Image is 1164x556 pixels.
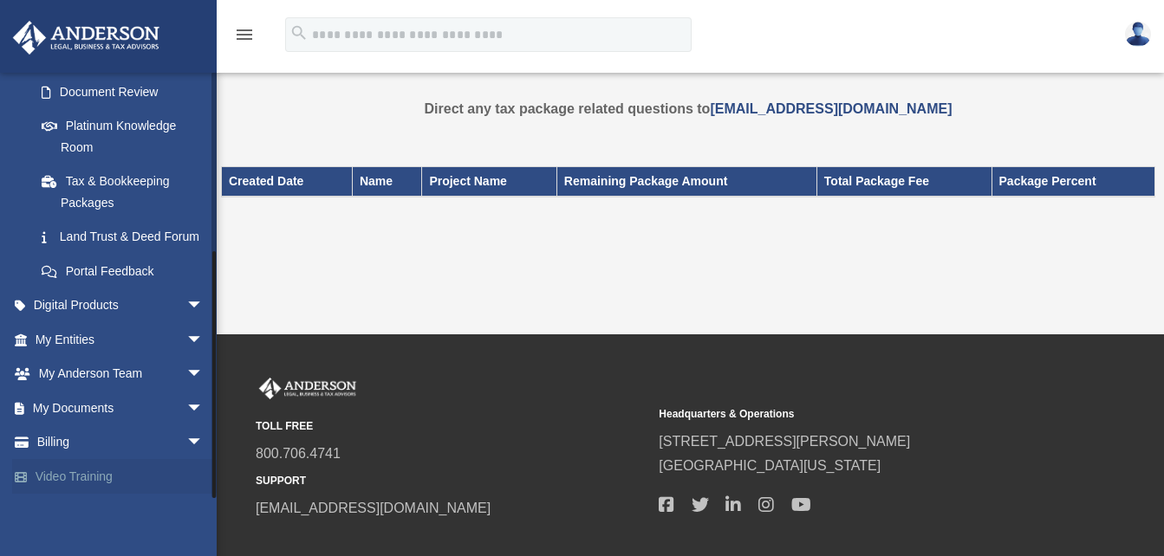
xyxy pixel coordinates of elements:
[24,220,230,255] a: Land Trust & Deed Forum
[12,288,230,323] a: Digital Productsarrow_drop_down
[256,446,341,461] a: 800.706.4741
[12,459,230,494] a: Video Training
[659,458,881,473] a: [GEOGRAPHIC_DATA][US_STATE]
[186,425,221,461] span: arrow_drop_down
[659,434,910,449] a: [STREET_ADDRESS][PERSON_NAME]
[659,405,1050,423] small: Headquarters & Operations
[186,391,221,426] span: arrow_drop_down
[234,30,255,45] a: menu
[352,167,421,197] th: Name
[8,21,165,55] img: Anderson Advisors Platinum Portal
[256,472,647,490] small: SUPPORT
[24,165,221,220] a: Tax & Bookkeeping Packages
[816,167,992,197] th: Total Package Fee
[289,23,309,42] i: search
[24,254,230,288] a: Portal Feedback
[1125,22,1151,47] img: User Pic
[12,391,230,425] a: My Documentsarrow_drop_down
[186,288,221,324] span: arrow_drop_down
[24,74,230,109] a: Document Review
[12,322,230,357] a: My Entitiesarrow_drop_down
[992,167,1154,197] th: Package Percent
[234,24,255,45] i: menu
[12,425,230,460] a: Billingarrow_drop_down
[256,501,491,515] a: [EMAIL_ADDRESS][DOMAIN_NAME]
[186,357,221,392] span: arrow_drop_down
[256,378,360,400] img: Anderson Advisors Platinum Portal
[12,357,230,391] a: My Anderson Teamarrow_drop_down
[422,167,556,197] th: Project Name
[222,167,353,197] th: Created Date
[24,109,230,165] a: Platinum Knowledge Room
[556,167,816,197] th: Remaining Package Amount
[710,101,952,116] a: [EMAIL_ADDRESS][DOMAIN_NAME]
[186,322,221,358] span: arrow_drop_down
[256,417,647,436] small: TOLL FREE
[425,101,953,116] strong: Direct any tax package related questions to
